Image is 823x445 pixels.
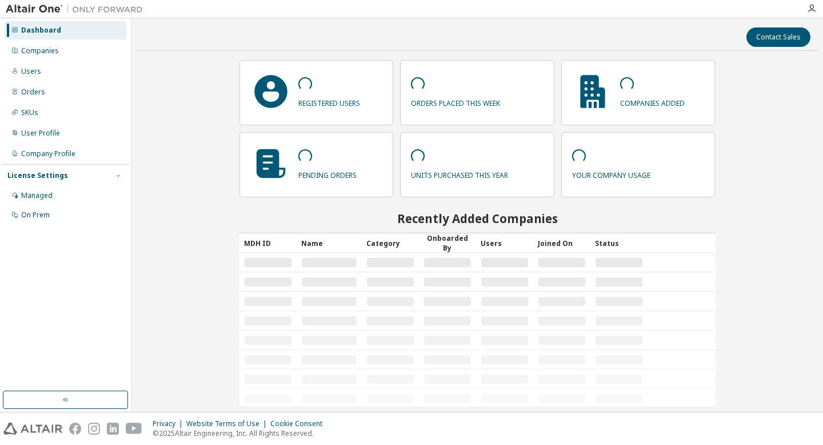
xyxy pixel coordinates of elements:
img: facebook.svg [69,423,81,435]
div: Website Terms of Use [186,419,270,428]
div: Managed [21,191,53,200]
img: youtube.svg [126,423,142,435]
div: On Prem [21,210,50,220]
p: units purchased this year [411,167,508,180]
p: companies added [620,95,685,108]
p: © 2025 Altair Engineering, Inc. All Rights Reserved. [153,428,329,438]
img: Altair One [6,3,149,15]
div: Users [481,234,529,252]
div: Status [595,234,643,252]
div: MDH ID [244,234,292,252]
div: SKUs [21,108,38,117]
div: License Settings [7,171,68,180]
p: orders placed this week [411,95,500,108]
div: Privacy [153,419,186,428]
div: Users [21,67,41,76]
p: registered users [298,95,360,108]
div: User Profile [21,129,60,138]
div: Dashboard [21,26,61,35]
div: Joined On [538,234,586,252]
div: Category [366,234,414,252]
h2: Recently Added Companies [239,211,716,226]
img: altair_logo.svg [3,423,62,435]
div: Company Profile [21,149,75,158]
div: Name [301,234,357,252]
div: Orders [21,88,45,97]
img: linkedin.svg [107,423,119,435]
img: instagram.svg [88,423,100,435]
div: Cookie Consent [270,419,329,428]
p: your company usage [572,167,650,180]
button: Contact Sales [746,27,810,47]
div: Companies [21,46,59,55]
div: Onboarded By [424,233,472,253]
p: pending orders [298,167,357,180]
